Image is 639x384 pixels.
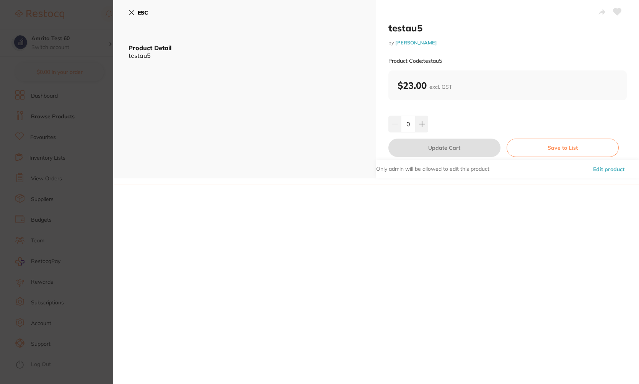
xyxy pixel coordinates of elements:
b: ESC [138,9,148,16]
small: Product Code: testau5 [388,58,442,64]
button: ESC [129,6,148,19]
b: Product Detail [129,44,171,52]
button: Update Cart [388,139,500,157]
b: $23.00 [398,80,452,91]
small: by [388,40,627,46]
a: [PERSON_NAME] [395,39,437,46]
h2: testau5 [388,22,627,34]
button: Edit product [591,160,627,178]
p: Only admin will be allowed to edit this product [376,165,489,173]
div: testau5 [129,52,361,59]
span: excl. GST [429,83,452,90]
button: Save to List [507,139,619,157]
